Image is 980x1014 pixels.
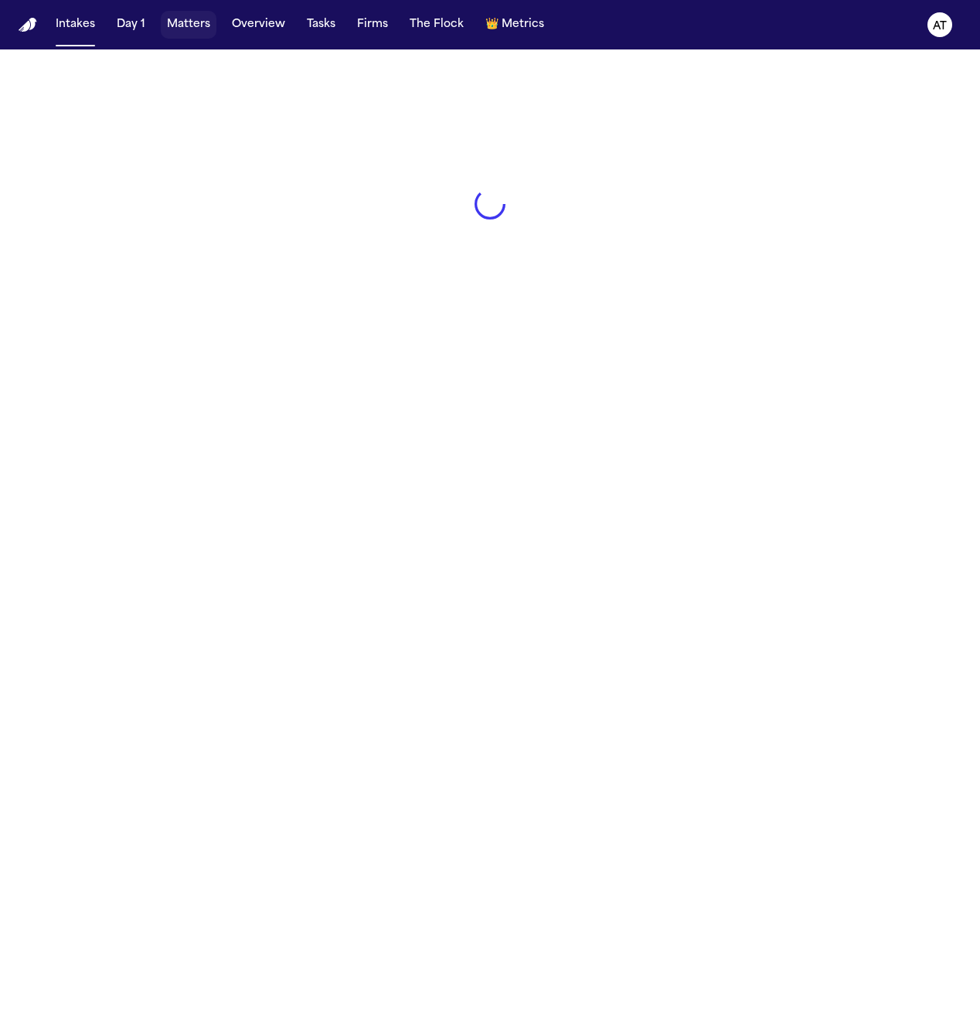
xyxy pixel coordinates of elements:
button: Firms [351,11,394,39]
button: Day 1 [111,11,151,39]
button: The Flock [403,11,470,39]
button: Intakes [49,11,101,39]
button: Tasks [301,11,342,39]
button: Matters [161,11,216,39]
button: crownMetrics [479,11,550,39]
a: Home [19,18,37,32]
img: Finch Logo [19,18,37,32]
button: Overview [226,11,291,39]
